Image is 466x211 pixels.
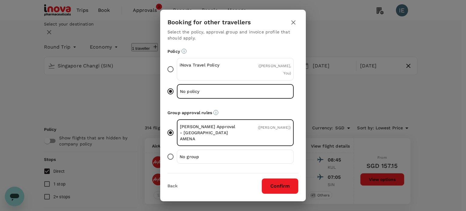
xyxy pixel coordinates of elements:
[262,178,299,194] button: Confirm
[167,19,251,26] h3: Booking for other travellers
[167,110,299,116] p: Group approval rules
[167,184,177,189] button: Back
[167,48,299,54] p: Policy
[180,62,235,68] p: iNova Travel Policy
[181,49,187,54] svg: Booking restrictions are based on the selected travel policy.
[180,124,235,142] p: [PERSON_NAME] Approval - [GEOGRAPHIC_DATA] AMENA
[258,64,291,75] span: ( [PERSON_NAME], You )
[167,29,299,41] p: Select the policy, approval group and invoice profile that should apply.
[180,154,235,160] p: No group
[180,88,235,94] p: No policy
[258,125,291,130] span: ( [PERSON_NAME] )
[213,110,218,115] svg: Default approvers or custom approval rules (if available) are based on the user group.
